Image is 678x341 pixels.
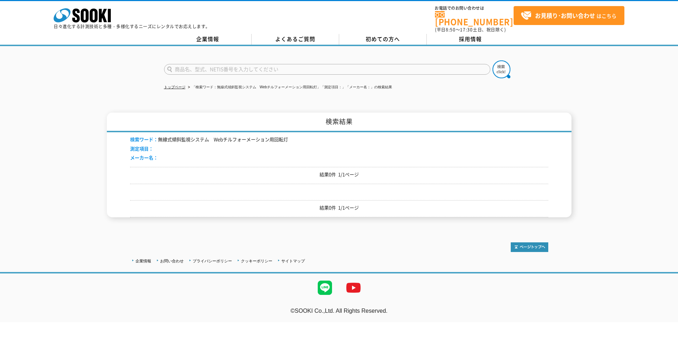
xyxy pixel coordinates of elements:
[160,259,184,263] a: お問い合わせ
[130,171,548,178] p: 結果0件 1/1ページ
[164,85,185,89] a: トップページ
[130,136,158,143] span: 検索ワード：
[339,34,427,45] a: 初めての方へ
[435,26,506,33] span: (平日 ～ 土日、祝日除く)
[435,11,514,26] a: [PHONE_NUMBER]
[650,315,678,321] a: テストMail
[427,34,514,45] a: 採用情報
[435,6,514,10] span: お電話でのお問い合わせは
[521,10,617,21] span: はこちら
[311,273,339,302] img: LINE
[135,259,151,263] a: 企業情報
[187,84,392,91] li: 「検索ワード：無線式傾斜監視システム Webチルフォーメーション用回転灯」「測定項目：」「メーカー名：」の検索結果
[130,154,158,161] span: メーカー名：
[535,11,595,20] strong: お見積り･お問い合わせ
[130,204,548,212] p: 結果0件 1/1ページ
[511,242,548,252] img: トップページへ
[366,35,400,43] span: 初めての方へ
[446,26,456,33] span: 8:50
[130,145,153,152] span: 測定項目：
[241,259,272,263] a: クッキーポリシー
[252,34,339,45] a: よくあるご質問
[460,26,473,33] span: 17:30
[493,60,510,78] img: btn_search.png
[281,259,305,263] a: サイトマップ
[107,113,571,132] h1: 検索結果
[164,34,252,45] a: 企業情報
[339,273,368,302] img: YouTube
[514,6,624,25] a: お見積り･お問い合わせはこちら
[193,259,232,263] a: プライバシーポリシー
[130,136,288,143] li: 無線式傾斜監視システム Webチルフォーメーション用回転灯
[54,24,210,29] p: 日々進化する計測技術と多種・多様化するニーズにレンタルでお応えします。
[164,64,490,75] input: 商品名、型式、NETIS番号を入力してください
